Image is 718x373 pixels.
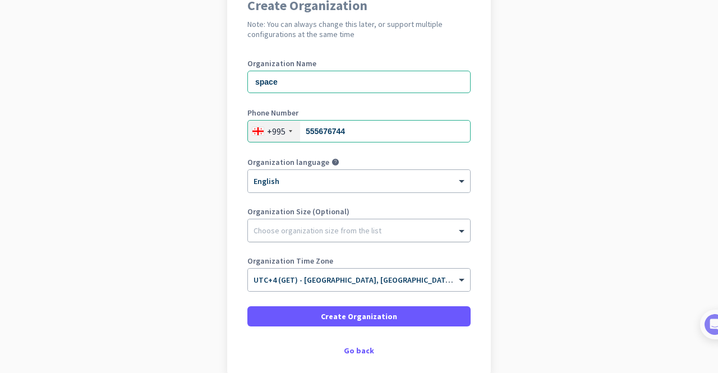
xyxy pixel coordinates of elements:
[247,71,471,93] input: What is the name of your organization?
[247,158,329,166] label: Organization language
[247,208,471,215] label: Organization Size (Optional)
[247,306,471,326] button: Create Organization
[247,59,471,67] label: Organization Name
[247,347,471,354] div: Go back
[321,311,397,322] span: Create Organization
[247,257,471,265] label: Organization Time Zone
[267,126,286,137] div: +995
[247,19,471,39] h2: Note: You can always change this later, or support multiple configurations at the same time
[332,158,339,166] i: help
[247,109,471,117] label: Phone Number
[247,120,471,142] input: 32 212 34 56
